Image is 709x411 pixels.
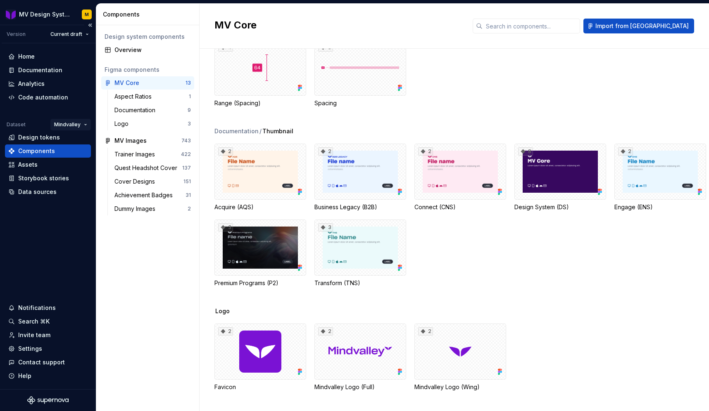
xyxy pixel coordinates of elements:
div: Connect (CNS) [414,203,506,211]
a: Analytics [5,77,91,90]
span: / [259,127,262,135]
div: MV Images [114,137,147,145]
div: Notifications [18,304,56,312]
div: Range (Spacing) [214,99,306,107]
button: Import from [GEOGRAPHIC_DATA] [583,19,694,33]
div: 2 [618,147,633,156]
a: Invite team [5,328,91,342]
div: Spacing [314,99,406,107]
div: 2Connect (CNS) [414,144,506,211]
div: 2 [418,327,433,335]
button: Mindvalley [50,119,91,130]
svg: Supernova Logo [27,396,69,404]
a: Trainer Images422 [111,148,194,161]
a: MV Core13 [101,76,194,90]
div: 422 [181,151,191,158]
div: Search ⌘K [18,317,50,326]
div: Assets [18,161,38,169]
button: Help [5,369,91,383]
a: Logo3 [111,117,194,130]
h2: MV Core [214,19,463,32]
div: Components [103,10,196,19]
a: Settings [5,342,91,355]
span: Current draft [50,31,82,38]
div: Documentation [18,66,62,74]
div: 2Acquire (AQS) [214,144,306,211]
div: 13 [186,80,191,86]
div: Mindvalley Logo (Full) [314,383,406,391]
div: Documentation [114,106,159,114]
div: Dummy Images [114,205,159,213]
div: 2Mindvalley Logo (Full) [314,324,406,391]
a: Assets [5,158,91,171]
div: Favicon [214,383,306,391]
div: 2 [418,147,433,156]
div: Design system components [105,33,191,41]
div: Code automation [18,93,68,102]
button: MV Design SystemM [2,5,94,23]
div: Components [18,147,55,155]
span: Logo [215,307,230,315]
div: 743 [181,137,191,144]
div: 3Transform (TNS) [314,220,406,287]
div: 8Design System (DS) [514,144,606,211]
button: Notifications [5,301,91,314]
div: 2Engage (ENS) [614,144,706,211]
div: Logo [114,120,132,128]
span: Thumbnail [262,127,293,135]
a: Documentation [5,64,91,77]
div: 8Spacing [314,40,406,107]
a: Overview [101,43,194,57]
div: 2Favicon [214,324,306,391]
input: Search in components... [483,19,580,33]
div: Engage (ENS) [614,203,706,211]
div: Mindvalley Logo (Wing) [414,383,506,391]
div: 2 [188,205,191,212]
div: Premium Programs (P2) [214,279,306,287]
button: Search ⌘K [5,315,91,328]
div: 2Business Legacy (B2B) [314,144,406,211]
div: 3Premium Programs (P2) [214,220,306,287]
div: 31 [186,192,191,198]
div: Acquire (AQS) [214,203,306,211]
div: Analytics [18,80,45,88]
div: Business Legacy (B2B) [314,203,406,211]
div: 2 [218,327,233,335]
div: 2Mindvalley Logo (Wing) [414,324,506,391]
div: Version [7,31,26,38]
div: Dataset [7,121,26,128]
div: 4Range (Spacing) [214,40,306,107]
a: MV Images743 [101,134,194,147]
div: Contact support [18,358,65,366]
div: 8 [518,147,533,156]
div: 151 [183,178,191,185]
a: Data sources [5,185,91,198]
a: Cover Designs151 [111,175,194,188]
a: Components [5,144,91,158]
div: Trainer Images [114,150,158,158]
button: Current draft [47,28,93,40]
div: Storybook stories [18,174,69,182]
div: Documentation [214,127,259,135]
button: Collapse sidebar [84,19,96,31]
div: 3 [218,223,233,231]
div: Home [18,52,35,61]
div: Transform (TNS) [314,279,406,287]
div: Overview [114,46,191,54]
div: MV Design System [19,10,72,19]
span: Import from [GEOGRAPHIC_DATA] [595,22,689,30]
div: 1 [189,93,191,100]
a: Quest Headshot Cover137 [111,161,194,175]
div: 2 [318,327,333,335]
div: Data sources [18,188,57,196]
a: Aspect Ratios1 [111,90,194,103]
a: Dummy Images2 [111,202,194,215]
div: 2 [318,147,333,156]
div: M [85,11,89,18]
div: Aspect Ratios [114,92,155,101]
div: 2 [218,147,233,156]
div: Quest Headshot Cover [114,164,181,172]
div: MV Core [114,79,139,87]
div: Help [18,372,31,380]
